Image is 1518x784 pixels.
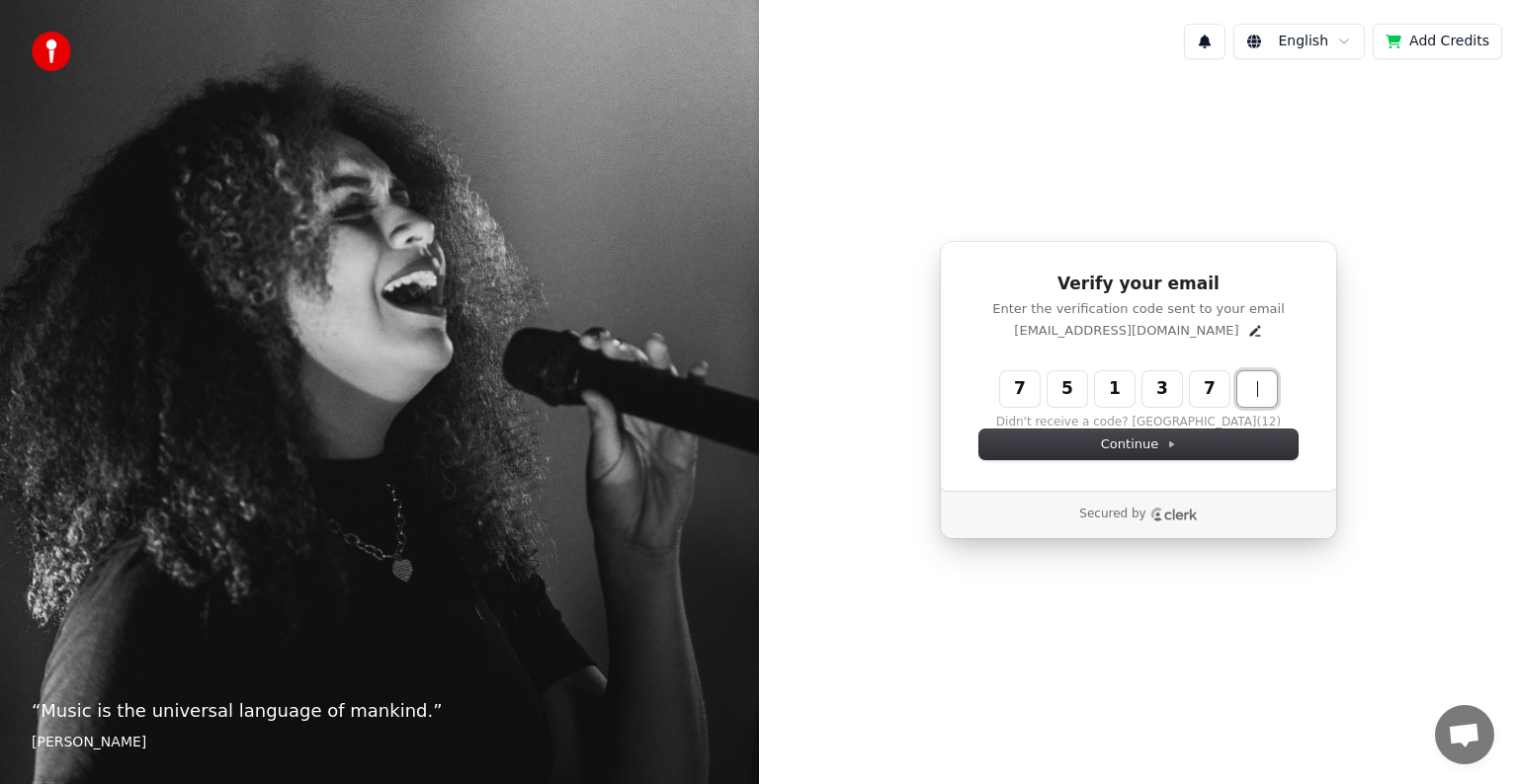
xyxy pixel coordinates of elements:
span: Continue [1101,435,1176,453]
p: Enter the verification code sent to your email [979,300,1298,318]
button: Edit [1247,323,1263,339]
a: Clerk logo [1150,508,1198,521]
p: Secured by [1079,507,1145,522]
h1: Verify your email [979,273,1298,296]
img: youka [32,32,71,71]
p: [EMAIL_ADDRESS][DOMAIN_NAME] [1014,322,1238,340]
p: “ Music is the universal language of mankind. ” [32,697,727,725]
input: Enter verification code [1000,371,1316,407]
button: Continue [979,430,1298,459]
div: Open chat [1435,705,1494,764]
footer: [PERSON_NAME] [32,733,727,752]
button: Add Credits [1373,24,1502,59]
